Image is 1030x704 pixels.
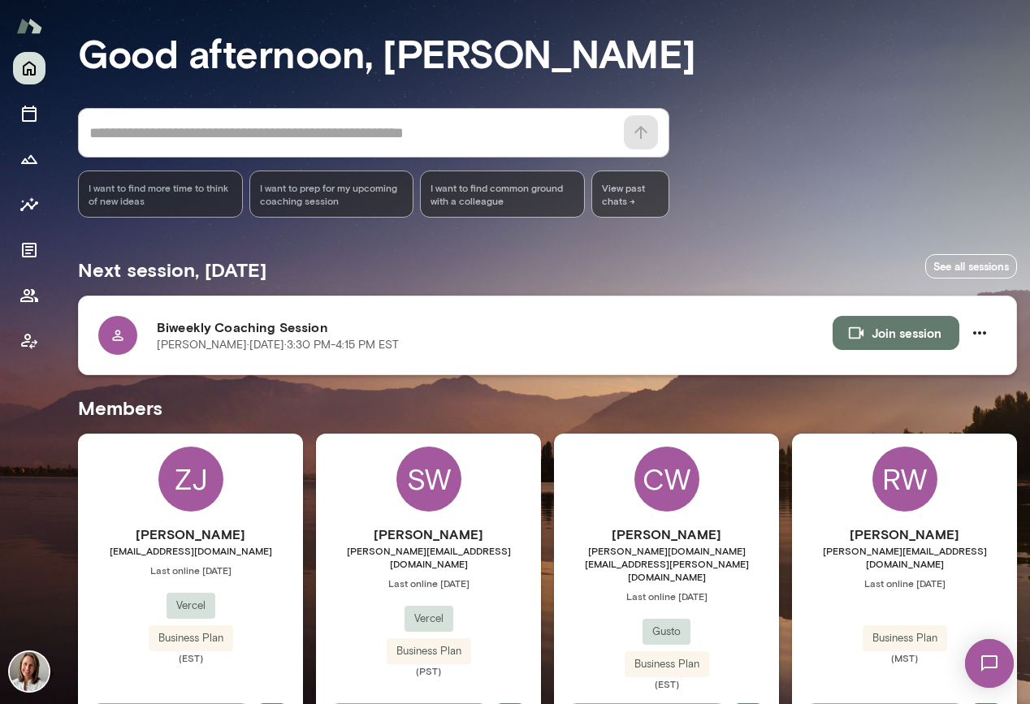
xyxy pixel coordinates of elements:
span: View past chats -> [591,171,669,218]
button: Members [13,279,45,312]
span: (PST) [316,664,541,677]
span: Last online [DATE] [554,590,779,603]
button: Client app [13,325,45,357]
h5: Next session, [DATE] [78,257,266,283]
button: Home [13,52,45,84]
span: [EMAIL_ADDRESS][DOMAIN_NAME] [78,544,303,557]
span: [PERSON_NAME][EMAIL_ADDRESS][DOMAIN_NAME] [316,544,541,570]
span: (EST) [554,677,779,690]
p: [PERSON_NAME] · [DATE] · 3:30 PM-4:15 PM EST [157,337,399,353]
div: I want to find common ground with a colleague [420,171,585,218]
h6: [PERSON_NAME] [316,525,541,544]
h6: Biweekly Coaching Session [157,317,833,337]
a: See all sessions [925,254,1017,279]
span: Business Plan [387,643,471,659]
div: ZJ [158,447,223,512]
h6: [PERSON_NAME] [78,525,303,544]
img: Mento [16,11,42,41]
span: Business Plan [863,630,947,646]
span: (EST) [78,651,303,664]
span: I want to prep for my upcoming coaching session [260,181,404,207]
button: Insights [13,188,45,221]
span: Last online [DATE] [78,564,303,577]
span: Business Plan [625,656,709,672]
div: I want to find more time to think of new ideas [78,171,243,218]
button: Growth Plan [13,143,45,175]
span: I want to find common ground with a colleague [431,181,574,207]
button: Sessions [13,97,45,130]
span: Vercel [405,611,453,627]
span: Last online [DATE] [316,577,541,590]
span: I want to find more time to think of new ideas [89,181,232,207]
h3: Good afternoon, [PERSON_NAME] [78,30,1017,76]
div: CW [634,447,699,512]
button: Join session [833,316,959,350]
h6: [PERSON_NAME] [792,525,1017,544]
img: Andrea Mayendia [10,652,49,691]
div: RW [872,447,937,512]
span: Business Plan [149,630,233,646]
span: Last online [DATE] [792,577,1017,590]
span: Vercel [167,598,215,614]
button: Documents [13,234,45,266]
h6: [PERSON_NAME] [554,525,779,544]
span: Gusto [643,624,690,640]
span: (MST) [792,651,1017,664]
h5: Members [78,395,1017,421]
span: [PERSON_NAME][DOMAIN_NAME][EMAIL_ADDRESS][PERSON_NAME][DOMAIN_NAME] [554,544,779,583]
div: I want to prep for my upcoming coaching session [249,171,414,218]
div: SW [396,447,461,512]
span: [PERSON_NAME][EMAIL_ADDRESS][DOMAIN_NAME] [792,544,1017,570]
